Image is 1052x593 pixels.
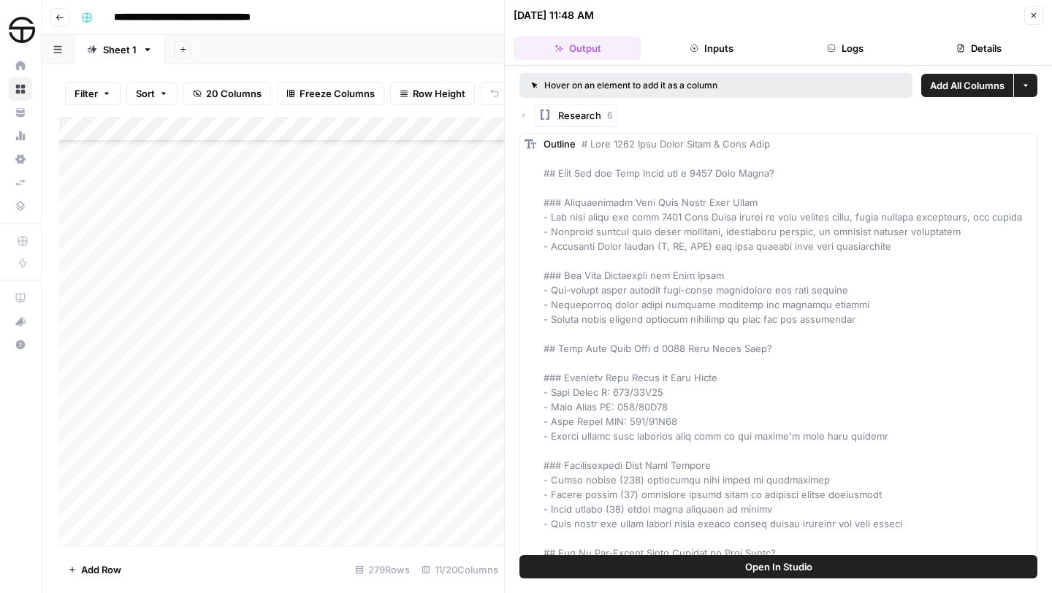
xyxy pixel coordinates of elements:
[519,555,1037,578] button: Open In Studio
[782,37,910,60] button: Logs
[81,562,121,577] span: Add Row
[65,82,121,105] button: Filter
[103,42,137,57] div: Sheet 1
[9,171,32,194] a: Syncs
[9,148,32,171] a: Settings
[75,86,98,101] span: Filter
[9,101,32,124] a: Your Data
[647,37,775,60] button: Inputs
[9,77,32,101] a: Browse
[9,333,32,356] button: Help + Support
[9,286,32,310] a: AirOps Academy
[183,82,271,105] button: 20 Columns
[534,104,617,127] button: Research6
[481,82,538,105] button: Undo
[9,54,32,77] a: Home
[390,82,475,105] button: Row Height
[558,108,601,123] span: Research
[531,79,809,92] div: Hover on an element to add it as a column
[413,86,465,101] span: Row Height
[930,78,1005,93] span: Add All Columns
[126,82,178,105] button: Sort
[607,109,612,122] span: 6
[136,86,155,101] span: Sort
[9,310,31,332] div: What's new?
[206,86,262,101] span: 20 Columns
[300,86,375,101] span: Freeze Columns
[915,37,1043,60] button: Details
[75,35,165,64] a: Sheet 1
[921,74,1013,97] button: Add All Columns
[277,82,384,105] button: Freeze Columns
[9,310,32,333] button: What's new?
[416,558,504,581] div: 11/20 Columns
[514,8,594,23] div: [DATE] 11:48 AM
[9,124,32,148] a: Usage
[544,138,576,150] span: Outline
[349,558,416,581] div: 279 Rows
[514,37,641,60] button: Output
[59,558,130,581] button: Add Row
[9,12,32,48] button: Workspace: SimpleTire
[9,194,32,218] a: Data Library
[745,559,812,574] span: Open In Studio
[9,17,35,43] img: SimpleTire Logo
